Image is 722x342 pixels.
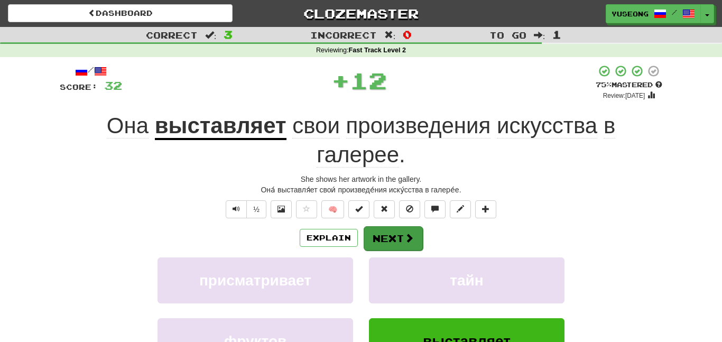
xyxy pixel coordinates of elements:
span: 75 % [596,80,612,89]
a: Clozemaster [248,4,473,23]
div: Text-to-speech controls [224,200,266,218]
span: To go [489,30,526,40]
span: искусства [497,113,597,138]
span: галерее [317,142,399,168]
span: . [286,113,616,168]
button: Set this sentence to 100% Mastered (alt+m) [348,200,369,218]
button: присматривает [158,257,353,303]
button: ½ [246,200,266,218]
span: 0 [403,28,412,41]
div: Она́ выставля́ет свои́ произведе́ния иску́сства в галере́е. [60,184,662,195]
span: + [331,64,350,96]
button: Discuss sentence (alt+u) [424,200,446,218]
button: Reset to 0% Mastered (alt+r) [374,200,395,218]
span: присматривает [199,272,311,289]
button: Edit sentence (alt+d) [450,200,471,218]
button: Play sentence audio (ctl+space) [226,200,247,218]
span: : [534,31,545,40]
strong: Fast Track Level 2 [349,47,406,54]
span: yuseong [612,9,649,19]
div: / [60,64,122,78]
button: Next [364,226,423,251]
span: / [672,8,677,16]
span: : [384,31,396,40]
div: Mastered [596,80,662,90]
span: 12 [350,67,387,94]
u: выставляет [155,113,286,140]
button: 🧠 [321,200,344,218]
button: Show image (alt+x) [271,200,292,218]
span: 3 [224,28,233,41]
span: : [205,31,217,40]
span: 1 [552,28,561,41]
a: yuseong / [606,4,701,23]
span: Score: [60,82,98,91]
button: Add to collection (alt+a) [475,200,496,218]
button: тайн [369,257,564,303]
button: Favorite sentence (alt+f) [296,200,317,218]
span: произведения [346,113,491,138]
a: Dashboard [8,4,233,22]
span: 32 [104,79,122,92]
button: Ignore sentence (alt+i) [399,200,420,218]
small: Review: [DATE] [603,92,645,99]
span: в [604,113,615,138]
span: Incorrect [310,30,377,40]
span: тайн [450,272,483,289]
button: Explain [300,229,358,247]
div: She shows her artwork in the gallery. [60,174,662,184]
span: Correct [146,30,198,40]
span: свои [292,113,340,138]
span: Она [107,113,149,138]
